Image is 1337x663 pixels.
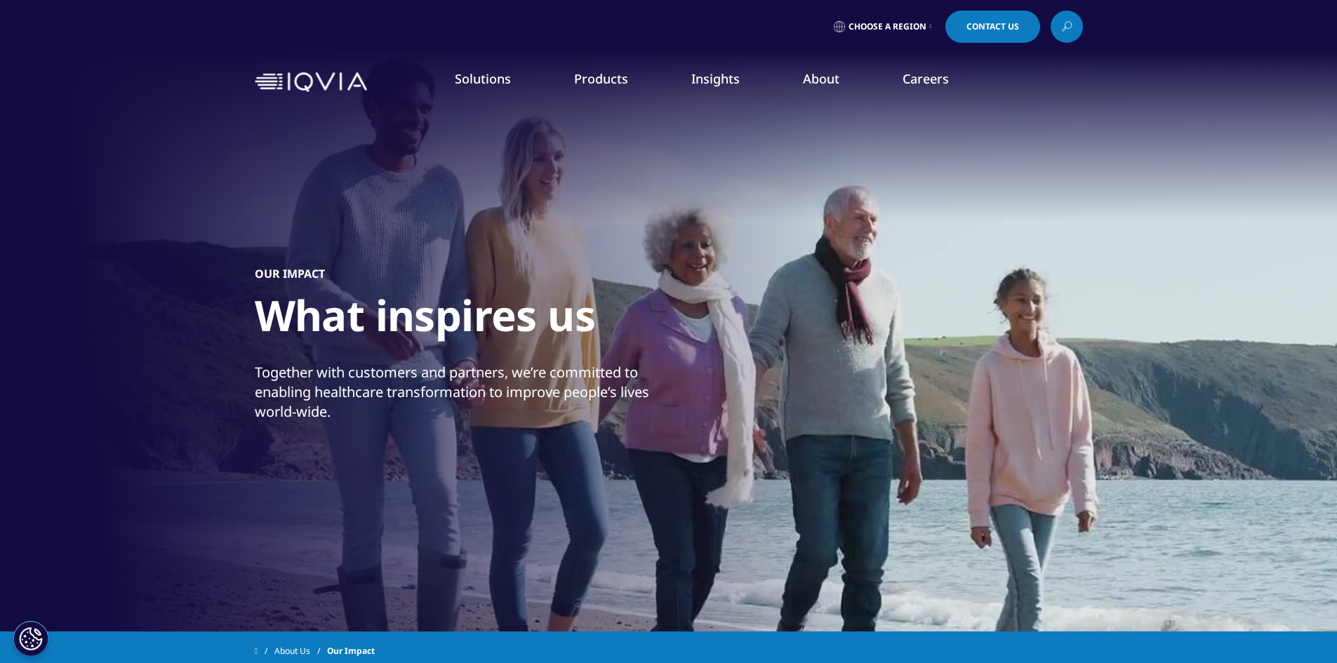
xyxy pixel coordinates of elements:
[13,621,48,656] button: 쿠키 설정
[255,267,325,281] h5: Our Impact
[574,70,628,87] a: Products
[373,49,1083,115] nav: Primary
[691,70,740,87] a: Insights
[455,70,511,87] a: Solutions
[945,11,1040,43] a: Contact Us
[255,363,665,422] div: Together with customers and partners, we’re committed to enabling healthcare transformation to im...
[255,289,595,350] h1: What inspires us
[966,22,1019,31] span: Contact Us
[803,70,839,87] a: About
[903,70,949,87] a: Careers
[849,21,926,32] span: Choose a Region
